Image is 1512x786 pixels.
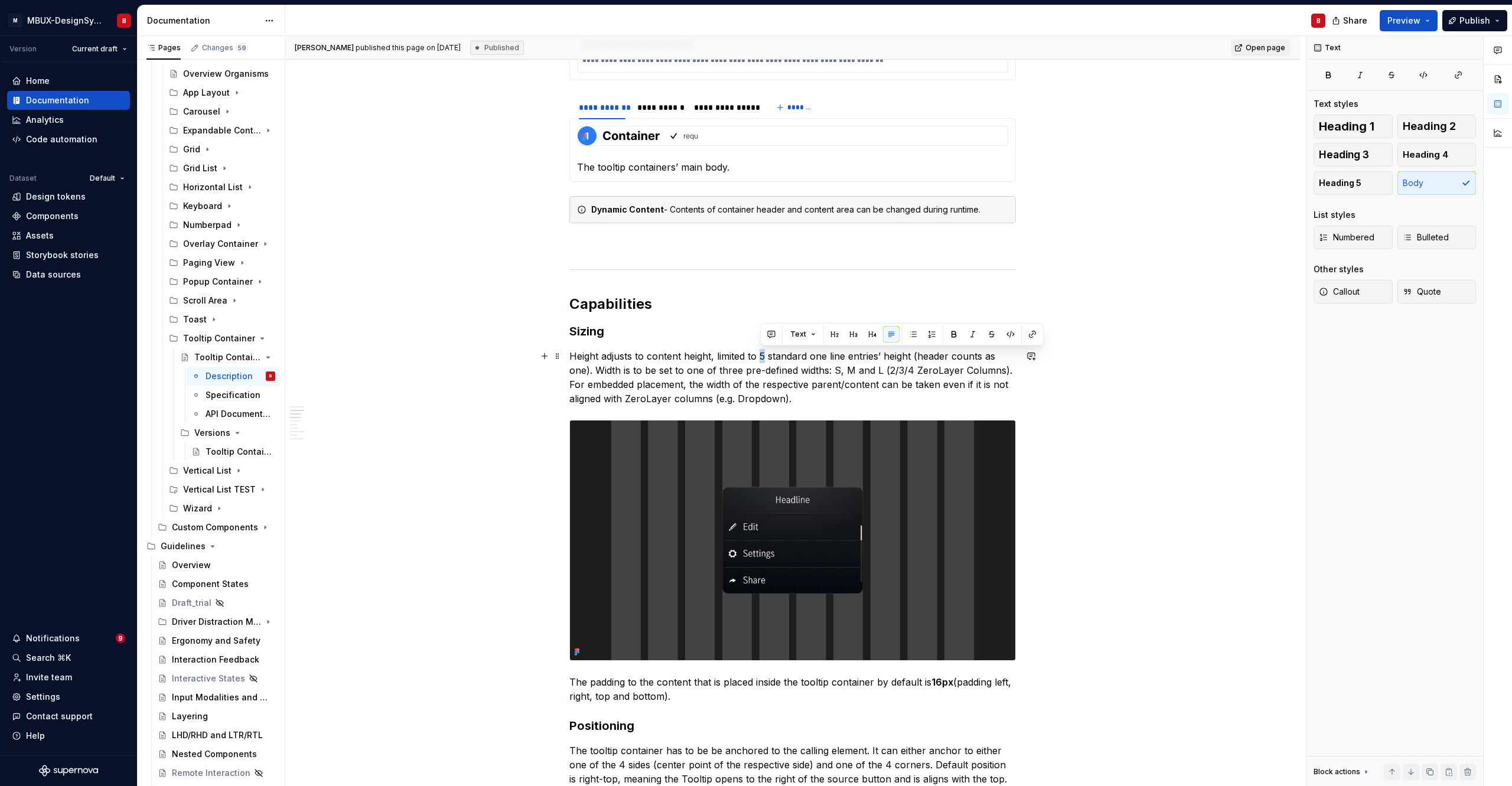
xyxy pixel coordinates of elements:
button: Current draft [67,41,132,57]
div: Tooltip Container - Versions [206,446,273,458]
div: Home [26,75,50,87]
span: 9 [116,634,125,643]
a: Settings [7,687,130,706]
div: Tooltip Container [164,329,280,348]
div: Assets [26,230,54,242]
div: Horizontal List [164,178,280,197]
div: Block actions [1314,764,1371,780]
a: Interactive States [153,669,280,688]
div: Invite team [26,671,72,683]
a: Data sources [7,265,130,284]
div: Carousel [164,102,280,121]
span: [PERSON_NAME] [295,43,354,52]
div: Custom Components [153,518,280,537]
div: Components [26,210,79,222]
div: Paging View [164,253,280,272]
div: Vertical List [183,465,232,477]
div: Tooltip Container [194,351,261,363]
button: Preview [1380,10,1438,31]
div: Other styles [1314,263,1364,275]
span: Heading 3 [1319,149,1369,161]
div: Guidelines [161,540,206,552]
div: Grid List [164,159,280,178]
img: 531e7c33-642e-43e7-9a7f-232802e4d715.png [570,420,1015,660]
a: Components [7,207,130,226]
div: Scroll Area [164,291,280,310]
button: Search ⌘K [7,648,130,667]
div: Version [9,44,37,54]
button: Heading 4 [1397,143,1477,167]
div: Custom Components [172,521,258,533]
div: Tooltip Container [183,332,255,344]
button: Numbered [1314,226,1393,249]
div: Versions [194,427,230,439]
div: Search ⌘K [26,652,71,664]
span: Heading 4 [1403,149,1448,161]
div: Paging View [183,257,235,269]
div: Pages [146,43,181,53]
div: B [1317,16,1321,25]
div: App Layout [183,87,230,99]
div: Vertical List TEST [164,480,280,499]
div: Keyboard [164,197,280,216]
div: Popup Container [183,276,253,288]
div: Input Modalities and Cursor Behavior [172,692,269,703]
div: - Contents of container header and content area can be changed during runtime. [591,204,1008,216]
span: Heading 1 [1319,120,1374,132]
div: App Layout [164,83,280,102]
div: Changes [202,43,248,53]
div: Contact support [26,710,93,722]
div: Carousel [183,106,220,118]
p: Height adjusts to content height, limited to 5 standard one line entries’ height (header counts a... [569,349,1016,406]
section-item: 1: Container [577,126,1008,174]
div: Guidelines [142,537,280,556]
div: Overview Organisms [183,68,269,80]
div: Component States [172,578,249,590]
a: Supernova Logo [39,765,98,777]
div: Nested Components [172,748,257,760]
div: Text styles [1314,98,1358,110]
span: Default [90,174,115,183]
a: LHD/RHD and LTR/RTL [153,726,280,745]
span: Share [1343,15,1367,27]
div: Driver Distraction Mitigation [172,616,261,628]
div: Numberpad [183,219,232,231]
a: Open page [1231,40,1291,56]
h2: Capabilities [569,295,1016,314]
span: Quote [1403,286,1441,298]
a: Overview [153,556,280,575]
div: Notifications [26,632,80,644]
div: Code automation [26,133,97,145]
button: Bulleted [1397,226,1477,249]
a: Remote Interaction [153,764,280,782]
div: Vertical List TEST [183,484,256,495]
div: Interaction Feedback [172,654,259,666]
div: M [8,14,22,28]
button: Callout [1314,280,1393,304]
div: Scroll Area [183,295,227,306]
div: Analytics [26,114,64,126]
div: Storybook stories [26,249,99,261]
div: Vertical List [164,461,280,480]
button: Heading 2 [1397,115,1477,138]
img: 32cd886a-a92b-4414-ba2e-5df49c525994.png [578,126,699,145]
div: Wizard [164,499,280,518]
span: Heading 2 [1403,120,1456,132]
div: Grid [183,143,200,155]
div: Popup Container [164,272,280,291]
a: Draft_trial [153,593,280,612]
button: Heading 5 [1314,171,1393,195]
span: Open page [1246,43,1285,53]
button: Heading 3 [1314,143,1393,167]
button: Publish [1442,10,1507,31]
span: published this page on [DATE] [295,43,461,53]
a: Invite team [7,668,130,687]
button: Share [1326,10,1375,31]
button: Heading 1 [1314,115,1393,138]
div: Numberpad [164,216,280,234]
a: Design tokens [7,187,130,206]
div: Interactive States [172,673,245,684]
button: Default [84,170,130,187]
a: DescriptionB [187,367,280,386]
button: Quote [1397,280,1477,304]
